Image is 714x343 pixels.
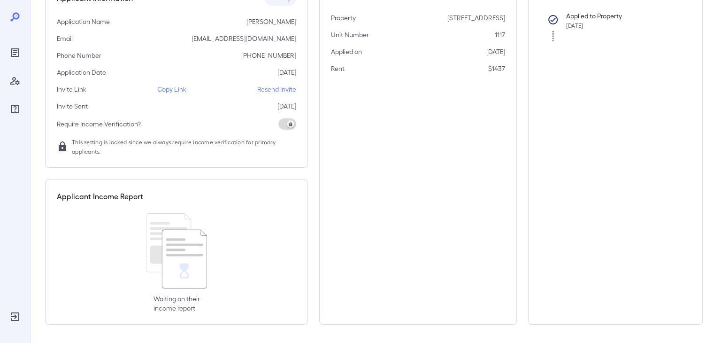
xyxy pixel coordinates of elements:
p: Invite Sent [57,101,88,111]
p: [PHONE_NUMBER] [241,51,296,60]
p: Application Date [57,68,106,77]
p: [DATE] [277,101,296,111]
span: [DATE] [566,22,583,29]
p: [PERSON_NAME] [246,17,296,26]
p: Unit Number [331,30,369,39]
p: [DATE] [486,47,505,56]
p: Application Name [57,17,110,26]
p: Waiting on their income report [154,294,200,313]
div: Reports [8,45,23,60]
p: Phone Number [57,51,101,60]
div: Manage Users [8,73,23,88]
p: 1117 [495,30,505,39]
p: [DATE] [277,68,296,77]
p: Rent [331,64,345,73]
div: FAQ [8,101,23,117]
p: Resend Invite [257,85,296,94]
p: Applied to Property [566,11,676,21]
span: This setting is locked since we always require income verification for primary applicants. [72,137,296,156]
p: Email [57,34,73,43]
h5: Applicant Income Report [57,191,143,202]
p: Copy Link [157,85,186,94]
div: Log Out [8,309,23,324]
p: Property [331,13,356,23]
p: [STREET_ADDRESS] [447,13,505,23]
p: Require Income Verification? [57,119,141,129]
p: Invite Link [57,85,86,94]
p: Applied on [331,47,362,56]
p: $1437 [488,64,505,73]
p: [EMAIL_ADDRESS][DOMAIN_NAME] [192,34,296,43]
